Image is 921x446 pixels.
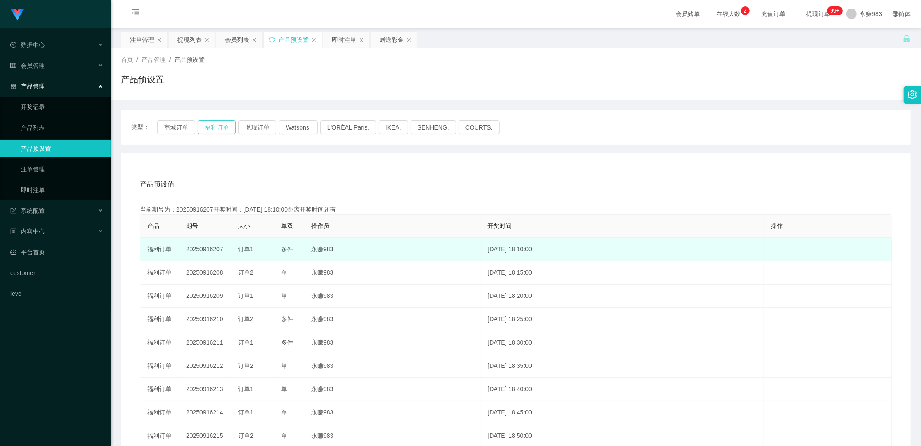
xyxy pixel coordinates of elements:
span: 单 [281,292,287,299]
span: 产品预设置 [174,56,205,63]
i: 图标: unlock [903,35,911,43]
td: 20250916210 [179,308,231,331]
div: 赠送彩金 [380,32,404,48]
span: 订单1 [238,246,253,253]
span: 大小 [238,222,250,229]
span: 产品 [147,222,159,229]
span: / [169,56,171,63]
td: 福利订单 [140,238,179,261]
span: 订单1 [238,339,253,346]
td: [DATE] 18:45:00 [481,401,764,424]
button: IKEA. [379,120,408,134]
td: 永赚983 [304,261,481,285]
span: 类型： [131,120,157,134]
i: 图标: close [204,38,209,43]
span: 单 [281,409,287,416]
span: 系统配置 [10,207,45,214]
sup: 2 [741,6,750,15]
div: 产品预设置 [279,32,309,48]
i: 图标: close [157,38,162,43]
span: 数据中心 [10,41,45,48]
td: 永赚983 [304,331,481,354]
a: 产品预设置 [21,140,104,157]
i: 图标: form [10,208,16,214]
td: 永赚983 [304,378,481,401]
span: 会员管理 [10,62,45,69]
i: 图标: setting [908,90,917,99]
td: 福利订单 [140,378,179,401]
td: 福利订单 [140,354,179,378]
span: 单双 [281,222,293,229]
span: 充值订单 [757,11,790,17]
button: Watsons. [279,120,318,134]
td: [DATE] 18:20:00 [481,285,764,308]
i: 图标: close [311,38,316,43]
td: 20250916214 [179,401,231,424]
span: 订单1 [238,292,253,299]
span: 提现订单 [802,11,835,17]
td: [DATE] 18:30:00 [481,331,764,354]
span: 首页 [121,56,133,63]
button: 兑现订单 [238,120,276,134]
i: 图标: profile [10,228,16,234]
span: 多件 [281,339,293,346]
div: 提现列表 [177,32,202,48]
span: 开奖时间 [488,222,512,229]
i: 图标: global [893,11,899,17]
td: 福利订单 [140,401,179,424]
button: 商城订单 [157,120,195,134]
button: 福利订单 [198,120,236,134]
h1: 产品预设置 [121,73,164,86]
td: 永赚983 [304,354,481,378]
div: 会员列表 [225,32,249,48]
span: 订单2 [238,316,253,323]
span: 期号 [186,222,198,229]
td: 福利订单 [140,331,179,354]
span: 单 [281,386,287,392]
td: 福利订单 [140,261,179,285]
span: 单 [281,432,287,439]
td: [DATE] 18:40:00 [481,378,764,401]
td: 永赚983 [304,238,481,261]
sup: 299 [827,6,842,15]
td: 20250916212 [179,354,231,378]
span: 产品预设值 [140,179,174,190]
img: logo.9652507e.png [10,9,24,21]
td: 20250916208 [179,261,231,285]
span: / [136,56,138,63]
td: 20250916209 [179,285,231,308]
a: level [10,285,104,302]
a: 即时注单 [21,181,104,199]
span: 订单2 [238,432,253,439]
span: 单 [281,362,287,369]
a: 注单管理 [21,161,104,178]
span: 操作 [771,222,783,229]
span: 多件 [281,246,293,253]
td: 永赚983 [304,285,481,308]
button: L'ORÉAL Paris. [320,120,376,134]
div: 即时注单 [332,32,356,48]
td: 福利订单 [140,285,179,308]
td: [DATE] 18:25:00 [481,308,764,331]
span: 产品管理 [10,83,45,90]
i: 图标: close [252,38,257,43]
span: 订单1 [238,409,253,416]
span: 订单2 [238,269,253,276]
td: 永赚983 [304,401,481,424]
i: 图标: table [10,63,16,69]
td: 永赚983 [304,308,481,331]
span: 多件 [281,316,293,323]
td: [DATE] 18:10:00 [481,238,764,261]
span: 产品管理 [142,56,166,63]
div: 当前期号为：20250916207开奖时间：[DATE] 18:10:00距离开奖时间还有： [140,205,892,214]
button: SENHENG. [411,120,456,134]
div: 注单管理 [130,32,154,48]
i: 图标: close [359,38,364,43]
td: 20250916211 [179,331,231,354]
a: customer [10,264,104,282]
span: 操作员 [311,222,329,229]
span: 内容中心 [10,228,45,235]
a: 产品列表 [21,119,104,136]
td: 福利订单 [140,308,179,331]
i: 图标: menu-fold [121,0,150,28]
